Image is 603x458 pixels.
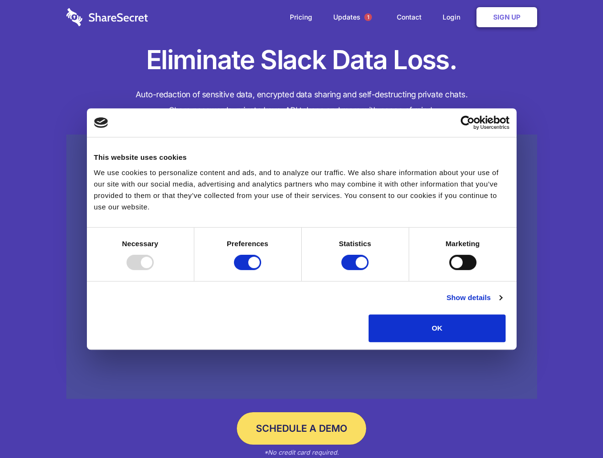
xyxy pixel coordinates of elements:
a: Show details [446,292,502,303]
strong: Preferences [227,239,268,248]
a: Login [433,2,475,32]
strong: Marketing [445,239,480,248]
h4: Auto-redaction of sensitive data, encrypted data sharing and self-destructing private chats. Shar... [66,87,537,118]
div: This website uses cookies [94,152,509,163]
img: logo-wordmark-white-trans-d4663122ce5f474addd5e946df7df03e33cb6a1c49d2221995e7729f52c070b2.svg [66,8,148,26]
strong: Statistics [339,239,371,248]
span: 1 [364,13,372,21]
img: logo [94,117,108,128]
div: We use cookies to personalize content and ads, and to analyze our traffic. We also share informat... [94,167,509,213]
em: *No credit card required. [264,448,339,456]
a: Contact [387,2,431,32]
a: Pricing [280,2,322,32]
a: Usercentrics Cookiebot - opens in a new window [426,115,509,130]
h1: Eliminate Slack Data Loss. [66,43,537,77]
button: OK [369,314,506,342]
a: Wistia video thumbnail [66,135,537,399]
a: Schedule a Demo [237,412,366,445]
strong: Necessary [122,239,159,248]
a: Sign Up [476,7,537,27]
